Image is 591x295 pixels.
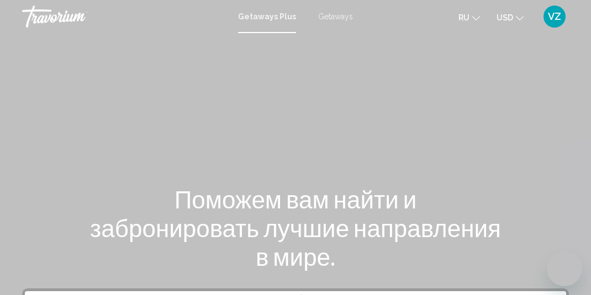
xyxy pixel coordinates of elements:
iframe: Button to launch messaging window [547,251,582,286]
a: Travorium [22,6,227,28]
span: VZ [548,11,561,22]
button: Change currency [497,9,524,25]
span: ru [458,13,469,22]
span: USD [497,13,513,22]
button: Change language [458,9,480,25]
a: Getaways Plus [238,12,296,21]
a: Getaways [318,12,353,21]
button: User Menu [540,5,569,28]
h1: Поможем вам найти и забронировать лучшие направления в мире. [88,185,503,271]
